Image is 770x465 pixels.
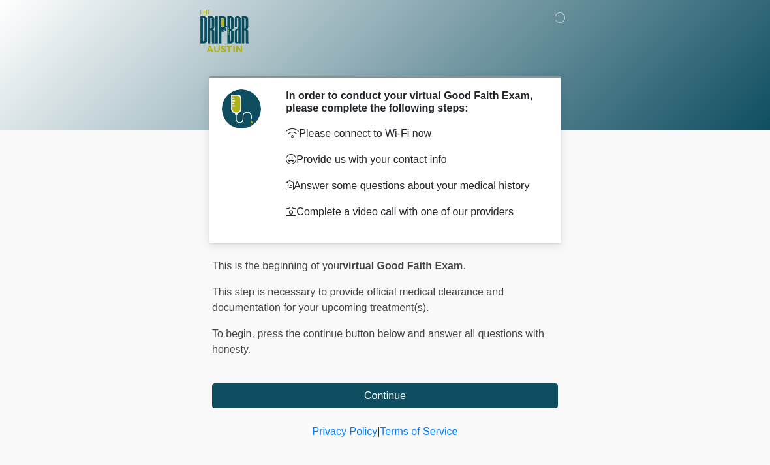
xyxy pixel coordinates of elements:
p: Answer some questions about your medical history [286,178,538,194]
img: The DRIPBaR - Austin The Domain Logo [199,10,249,52]
strong: virtual Good Faith Exam [343,260,463,271]
button: Continue [212,383,558,408]
span: To begin, [212,328,257,339]
p: Complete a video call with one of our providers [286,204,538,220]
h2: In order to conduct your virtual Good Faith Exam, please complete the following steps: [286,89,538,114]
a: | [377,426,380,437]
a: Privacy Policy [313,426,378,437]
a: Terms of Service [380,426,457,437]
span: This is the beginning of your [212,260,343,271]
p: Please connect to Wi-Fi now [286,126,538,142]
span: This step is necessary to provide official medical clearance and documentation for your upcoming ... [212,286,504,313]
p: Provide us with your contact info [286,152,538,168]
span: . [463,260,465,271]
img: Agent Avatar [222,89,261,128]
span: press the continue button below and answer all questions with honesty. [212,328,544,355]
